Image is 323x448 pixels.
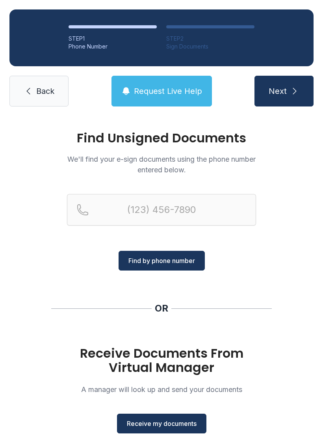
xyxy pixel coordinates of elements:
[67,346,256,375] h1: Receive Documents From Virtual Manager
[128,256,195,265] span: Find by phone number
[134,86,202,97] span: Request Live Help
[67,194,256,226] input: Reservation phone number
[67,384,256,395] p: A manager will look up and send your documents
[166,43,254,50] div: Sign Documents
[67,132,256,144] h1: Find Unsigned Documents
[127,419,197,428] span: Receive my documents
[269,86,287,97] span: Next
[69,43,157,50] div: Phone Number
[67,154,256,175] p: We'll find your e-sign documents using the phone number entered below.
[155,302,168,315] div: OR
[36,86,54,97] span: Back
[166,35,254,43] div: STEP 2
[69,35,157,43] div: STEP 1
